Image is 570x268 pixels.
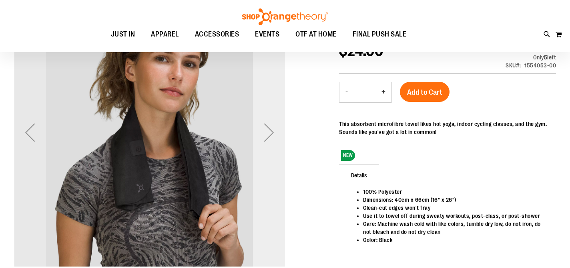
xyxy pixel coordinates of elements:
[187,25,247,43] a: ACCESSORIES
[111,25,135,43] span: JUST IN
[143,25,187,44] a: APPAREL
[524,61,556,69] div: 1554053-00
[339,120,556,136] div: This absorbent microfibre towel likes hot yoga, indoor cycling classes, and the gym. Sounds like ...
[400,82,450,102] button: Add to Cart
[363,220,548,236] li: Care: Machine wash cold with like colors, tumble dry low, do not iron, do not bleach and do not d...
[363,212,548,220] li: Use it to towel off during sweaty workouts, post-class, or post-shower
[407,88,442,97] span: Add to Cart
[247,25,287,44] a: EVENTS
[354,83,375,102] input: Product quantity
[506,53,556,61] div: Only 5 left
[363,236,548,244] li: Color: Black
[103,25,143,44] a: JUST IN
[151,25,179,43] span: APPAREL
[363,196,548,204] li: Dimensions: 40cm x 66cm (16" x 26")
[287,25,345,44] a: OTF AT HOME
[241,8,329,25] img: Shop Orangetheory
[363,188,548,196] li: 100% Polyester
[353,25,407,43] span: FINAL PUSH SALE
[195,25,239,43] span: ACCESSORIES
[544,54,548,61] strong: 5
[295,25,337,43] span: OTF AT HOME
[339,164,379,185] span: Details
[341,150,355,161] span: NEW
[363,204,548,212] li: Clean-cut edges won't fray
[345,25,415,44] a: FINAL PUSH SALE
[255,25,279,43] span: EVENTS
[339,82,354,102] button: Decrease product quantity
[506,62,521,69] strong: SKU
[375,82,391,102] button: Increase product quantity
